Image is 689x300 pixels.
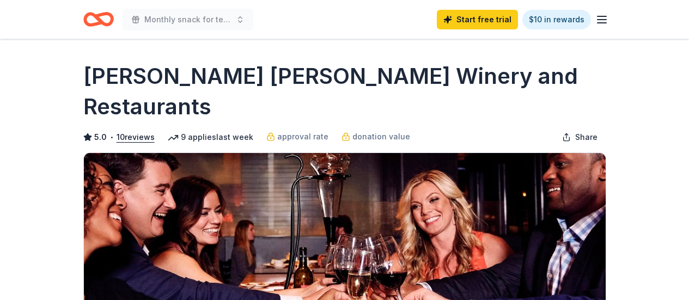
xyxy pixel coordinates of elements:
a: $10 in rewards [522,10,591,29]
span: Share [575,131,597,144]
button: Monthly snack for teachers [123,9,253,30]
span: Monthly snack for teachers [144,13,231,26]
a: Home [83,7,114,32]
span: approval rate [277,130,328,143]
a: Start free trial [437,10,518,29]
h1: [PERSON_NAME] [PERSON_NAME] Winery and Restaurants [83,61,606,122]
button: Share [553,126,606,148]
span: 5.0 [94,131,107,144]
div: 9 applies last week [168,131,253,144]
button: 10reviews [117,131,155,144]
span: donation value [352,130,410,143]
span: • [109,133,113,142]
a: approval rate [266,130,328,143]
a: donation value [342,130,410,143]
